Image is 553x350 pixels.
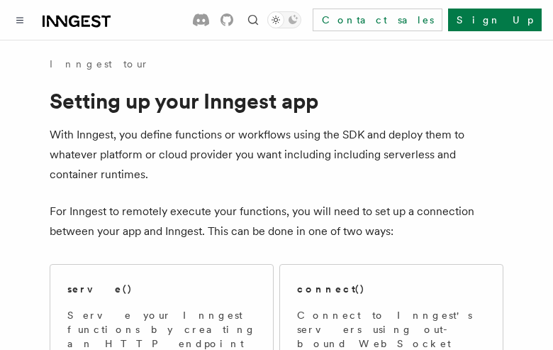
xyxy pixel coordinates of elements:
button: Toggle dark mode [267,11,301,28]
a: Sign Up [448,9,542,31]
h2: serve() [67,282,133,296]
a: Contact sales [313,9,442,31]
h2: connect() [297,282,365,296]
h1: Setting up your Inngest app [50,88,503,114]
p: With Inngest, you define functions or workflows using the SDK and deploy them to whatever platfor... [50,125,503,185]
button: Toggle navigation [11,11,28,28]
button: Find something... [245,11,262,28]
p: For Inngest to remotely execute your functions, you will need to set up a connection between your... [50,202,503,241]
a: Inngest tour [50,57,149,71]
